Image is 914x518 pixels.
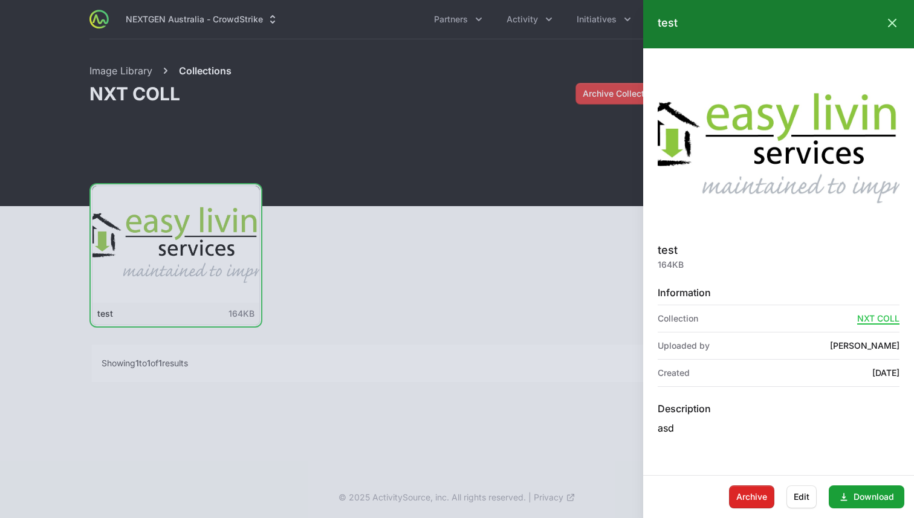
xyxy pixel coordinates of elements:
[829,485,904,508] a: Download
[729,485,774,508] button: Archive
[794,490,809,504] span: Edit
[658,421,899,435] div: asd
[872,367,899,379] dd: [DATE]
[658,401,899,416] h3: Description
[830,340,899,352] dd: [PERSON_NAME]
[658,367,690,379] dt: Created
[658,242,684,259] h2: test
[658,15,678,31] h2: test
[658,312,698,325] dt: Collection
[786,485,817,508] button: Edit
[658,259,684,271] p: 164KB
[736,490,767,504] span: Archive
[658,340,710,352] dt: Uploaded by
[857,313,899,324] a: NXT COLL
[658,285,899,300] h3: Information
